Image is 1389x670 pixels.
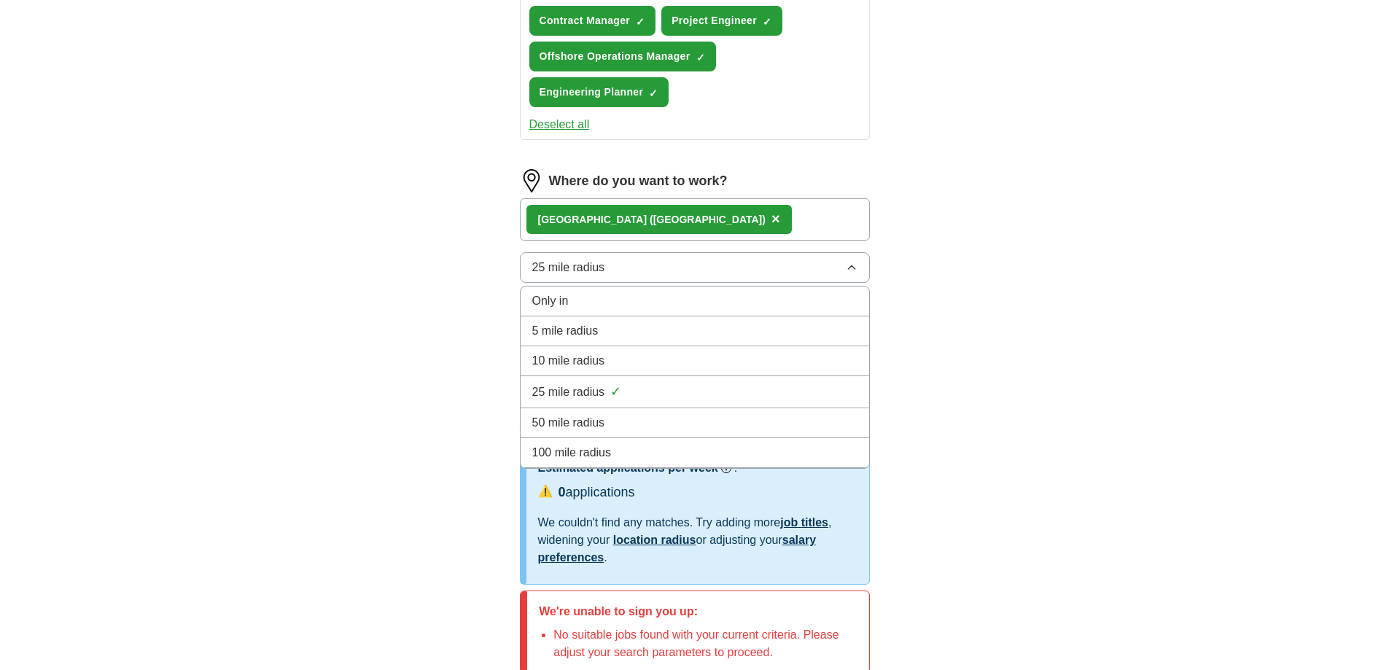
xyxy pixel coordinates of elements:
button: Offshore Operations Manager✓ [529,42,716,71]
button: Contract Manager✓ [529,6,656,36]
span: 25 mile radius [532,259,605,276]
span: ([GEOGRAPHIC_DATA]) [650,214,766,225]
span: 50 mile radius [532,414,605,432]
img: location.png [520,169,543,192]
span: ✓ [763,16,771,28]
span: Contract Manager [540,13,631,28]
span: ✓ [610,382,621,402]
a: location radius [613,534,696,546]
span: ⚠️ [538,483,553,500]
span: 100 mile radius [532,444,612,461]
button: Deselect all [529,116,590,133]
span: 25 mile radius [532,383,605,401]
span: ✓ [696,52,705,63]
a: job titles [780,516,828,529]
strong: [GEOGRAPHIC_DATA] [538,214,647,225]
span: Only in [532,292,569,310]
span: 0 [559,485,566,499]
span: Project Engineer [672,13,757,28]
span: ✓ [649,87,658,99]
span: Offshore Operations Manager [540,49,690,64]
span: ✓ [636,16,645,28]
button: × [771,209,780,230]
button: Project Engineer✓ [661,6,782,36]
button: Engineering Planner✓ [529,77,669,107]
label: Where do you want to work? [549,171,728,191]
li: No suitable jobs found with your current criteria. Please adjust your search parameters to proceed. [553,626,857,661]
span: 5 mile radius [532,322,599,340]
button: 25 mile radius [520,252,870,283]
div: applications [559,483,635,502]
span: 10 mile radius [532,352,605,370]
span: × [771,211,780,227]
p: We're unable to sign you up: [539,603,857,620]
span: Engineering Planner [540,85,644,100]
div: We couldn't find any matches. Try adding more , widening your or adjusting your . [538,514,857,566]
